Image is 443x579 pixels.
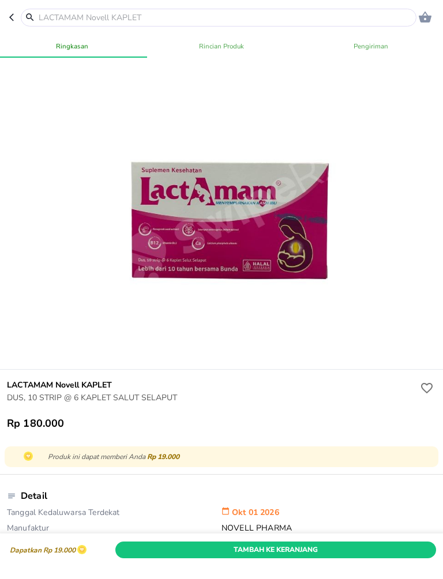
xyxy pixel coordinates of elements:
[303,40,438,52] span: Pengiriman
[7,547,76,555] p: Dapatkan Rp 19.000
[21,490,47,502] p: Detail
[124,544,427,556] span: Tambah Ke Keranjang
[221,507,436,522] p: Okt 01 2026
[115,542,436,558] button: Tambah Ke Keranjang
[7,484,436,570] div: DetailTanggal Kedaluwarsa TerdekatOkt 01 2026ManufakturNOVELL PHARMAKategoriOTCRegistration Numbe...
[7,379,418,392] h6: LACTAMAM Novell KAPLET
[48,452,430,462] p: Produk ini dapat memberi Anda
[221,522,436,538] p: NOVELL PHARMA
[147,452,179,461] span: Rp 19.000
[37,12,414,24] input: LACTAMAM Novell KAPLET
[7,507,221,522] p: Tanggal Kedaluwarsa Terdekat
[5,40,140,52] span: Ringkasan
[154,40,290,52] span: Rincian Produk
[7,416,65,430] p: Rp 180.000
[7,522,221,538] p: Manufaktur
[7,392,418,404] p: DUS, 10 STRIP @ 6 KAPLET SALUT SELAPUT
